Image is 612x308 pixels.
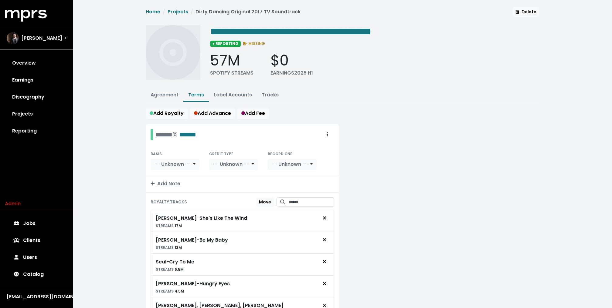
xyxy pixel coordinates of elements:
small: 13M [156,245,182,250]
a: Catalog [5,266,68,283]
div: [PERSON_NAME] - Be My Baby [156,236,228,244]
a: Discography [5,89,68,105]
button: Remove royalty target [318,234,331,246]
a: mprs logo [5,12,47,19]
span: Edit value [179,132,196,138]
div: [PERSON_NAME] - She's Like The Wind [156,215,247,222]
small: RECORD ONE [268,151,292,156]
nav: breadcrumb [146,8,301,20]
a: Reporting [5,122,68,139]
input: Search for tracks by title and link them to this royalty [289,197,334,207]
div: SPOTIFY STREAMS [210,69,253,77]
li: Dirty Dancing Original 2017 TV Soundtrack [188,8,301,15]
button: Remove royalty target [318,213,331,224]
span: Add Royalty [150,110,184,117]
button: -- Unknown -- [209,159,258,170]
span: Edit value [155,132,172,138]
a: Jobs [5,215,68,232]
button: Move [256,197,274,207]
span: -- Unknown -- [155,161,191,168]
span: STREAMS [156,267,174,272]
img: Album cover for this project [146,25,200,80]
button: Remove royalty target [318,256,331,268]
small: 4.5M [156,289,184,294]
small: ROYALTY TRACKS [151,199,187,205]
a: Terms [188,91,204,98]
img: The selected account / producer [7,32,19,44]
span: Edit value [210,27,371,36]
small: CREDIT TYPE [209,151,233,156]
span: [PERSON_NAME] [21,35,62,42]
button: Royalty administration options [321,129,334,140]
button: Delete [513,7,539,17]
span: -- Unknown -- [213,161,249,168]
button: Add Royalty [146,108,188,119]
span: MISSING [242,41,265,46]
button: Remove royalty target [318,278,331,290]
button: Add Fee [237,108,269,119]
small: 6.5M [156,267,184,272]
small: 17M [156,223,182,228]
a: Projects [168,8,188,15]
button: -- Unknown -- [268,159,317,170]
a: Tracks [262,91,279,98]
span: Move [259,199,271,205]
div: [PERSON_NAME] - Hungry Eyes [156,280,230,287]
div: EARNINGS 2025 H1 [270,69,313,77]
span: % [172,130,178,139]
a: Home [146,8,160,15]
a: Clients [5,232,68,249]
a: Projects [5,105,68,122]
div: [EMAIL_ADDRESS][DOMAIN_NAME] [7,293,66,300]
a: Earnings [5,72,68,89]
div: 57M [210,52,253,69]
span: Delete [515,9,536,15]
button: Add Advance [190,108,235,119]
button: [EMAIL_ADDRESS][DOMAIN_NAME] [5,293,68,301]
button: -- Unknown -- [151,159,199,170]
span: Add Advance [194,110,231,117]
span: STREAMS [156,223,174,228]
span: STREAMS [156,245,174,250]
span: -- Unknown -- [272,161,308,168]
small: BASIS [151,151,162,156]
a: Users [5,249,68,266]
button: Add Note [146,175,339,192]
a: Label Accounts [214,91,252,98]
a: Overview [5,55,68,72]
span: ● REPORTING [210,41,241,47]
a: Agreement [151,91,178,98]
div: Seal - Cry To Me [156,258,194,266]
span: STREAMS [156,289,174,294]
div: $0 [270,52,313,69]
span: Add Fee [241,110,265,117]
span: Add Note [151,180,180,187]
